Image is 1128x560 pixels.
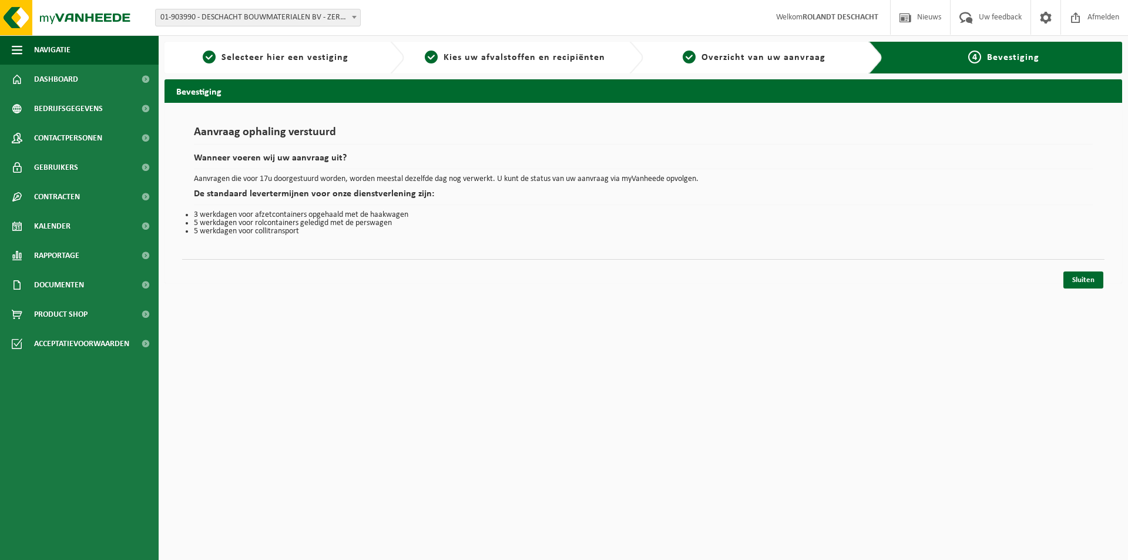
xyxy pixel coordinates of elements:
[34,182,80,212] span: Contracten
[170,51,381,65] a: 1Selecteer hier een vestiging
[425,51,438,63] span: 2
[701,53,825,62] span: Overzicht van uw aanvraag
[34,300,88,329] span: Product Shop
[156,9,360,26] span: 01-903990 - DESCHACHT BOUWMATERIALEN BV - ZERKEGEM
[649,51,860,65] a: 3Overzicht van uw aanvraag
[34,270,84,300] span: Documenten
[683,51,696,63] span: 3
[194,227,1093,236] li: 5 werkdagen voor collitransport
[194,219,1093,227] li: 5 werkdagen voor rolcontainers geledigd met de perswagen
[968,51,981,63] span: 4
[34,94,103,123] span: Bedrijfsgegevens
[410,51,620,65] a: 2Kies uw afvalstoffen en recipiënten
[444,53,605,62] span: Kies uw afvalstoffen en recipiënten
[34,241,79,270] span: Rapportage
[194,153,1093,169] h2: Wanneer voeren wij uw aanvraag uit?
[194,126,1093,145] h1: Aanvraag ophaling verstuurd
[34,212,70,241] span: Kalender
[1063,271,1103,289] a: Sluiten
[194,189,1093,205] h2: De standaard levertermijnen voor onze dienstverlening zijn:
[987,53,1039,62] span: Bevestiging
[155,9,361,26] span: 01-903990 - DESCHACHT BOUWMATERIALEN BV - ZERKEGEM
[803,13,878,22] strong: ROLANDT DESCHACHT
[221,53,348,62] span: Selecteer hier een vestiging
[203,51,216,63] span: 1
[194,175,1093,183] p: Aanvragen die voor 17u doorgestuurd worden, worden meestal dezelfde dag nog verwerkt. U kunt de s...
[34,123,102,153] span: Contactpersonen
[34,65,78,94] span: Dashboard
[34,329,129,358] span: Acceptatievoorwaarden
[34,35,70,65] span: Navigatie
[34,153,78,182] span: Gebruikers
[164,79,1122,102] h2: Bevestiging
[194,211,1093,219] li: 3 werkdagen voor afzetcontainers opgehaald met de haakwagen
